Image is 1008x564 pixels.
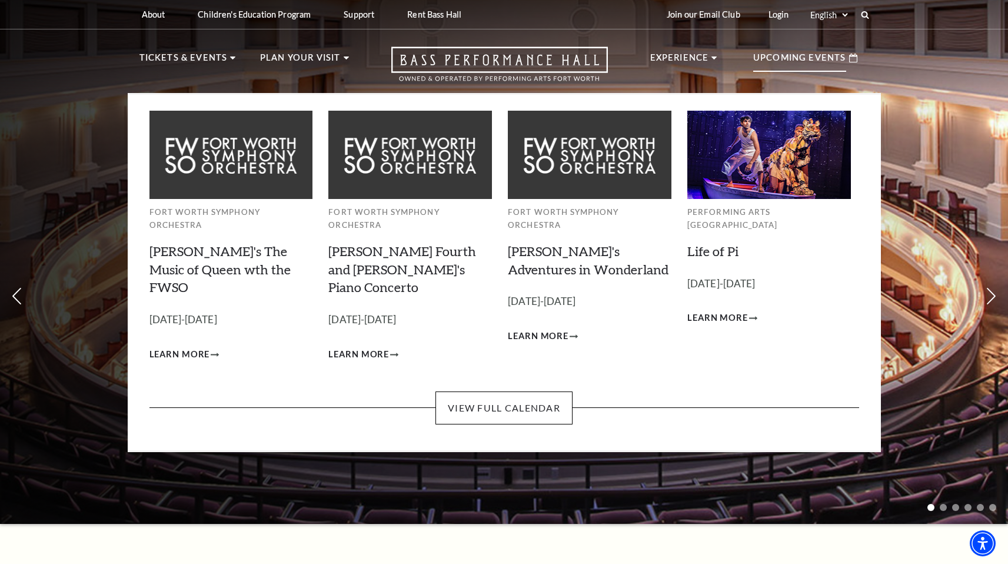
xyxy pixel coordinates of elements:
span: Learn More [687,311,748,326]
span: Learn More [328,347,389,362]
a: Learn More Alice's Adventures in Wonderland [508,329,578,344]
p: [DATE]-[DATE] [687,276,851,293]
p: Performing Arts [GEOGRAPHIC_DATA] [687,205,851,232]
p: Tickets & Events [139,51,228,72]
a: Learn More Windborne's The Music of Queen wth the FWSO [149,347,219,362]
a: Life of Pi [687,243,738,259]
p: Experience [650,51,709,72]
p: Plan Your Visit [260,51,341,72]
p: Fort Worth Symphony Orchestra [328,205,492,232]
p: Fort Worth Symphony Orchestra [508,205,671,232]
a: Learn More Life of Pi [687,311,757,326]
img: Fort Worth Symphony Orchestra [508,111,671,198]
p: [DATE]-[DATE] [149,311,313,329]
img: Fort Worth Symphony Orchestra [149,111,313,198]
img: Fort Worth Symphony Orchestra [328,111,492,198]
p: Upcoming Events [753,51,846,72]
p: [DATE]-[DATE] [508,293,671,310]
div: Accessibility Menu [970,530,996,556]
a: [PERSON_NAME]'s Adventures in Wonderland [508,243,668,277]
a: Open this option [349,47,650,93]
a: View Full Calendar [435,392,573,424]
a: [PERSON_NAME] Fourth and [PERSON_NAME]'s Piano Concerto [328,243,476,296]
span: Learn More [149,347,210,362]
p: About [142,9,165,19]
a: [PERSON_NAME]'s The Music of Queen wth the FWSO [149,243,291,296]
span: Learn More [508,329,568,344]
select: Select: [808,9,850,21]
p: Rent Bass Hall [407,9,461,19]
a: Learn More Brahms Fourth and Grieg's Piano Concerto [328,347,398,362]
img: Performing Arts Fort Worth [687,111,851,198]
p: Support [344,9,374,19]
p: [DATE]-[DATE] [328,311,492,329]
p: Children's Education Program [198,9,311,19]
p: Fort Worth Symphony Orchestra [149,205,313,232]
